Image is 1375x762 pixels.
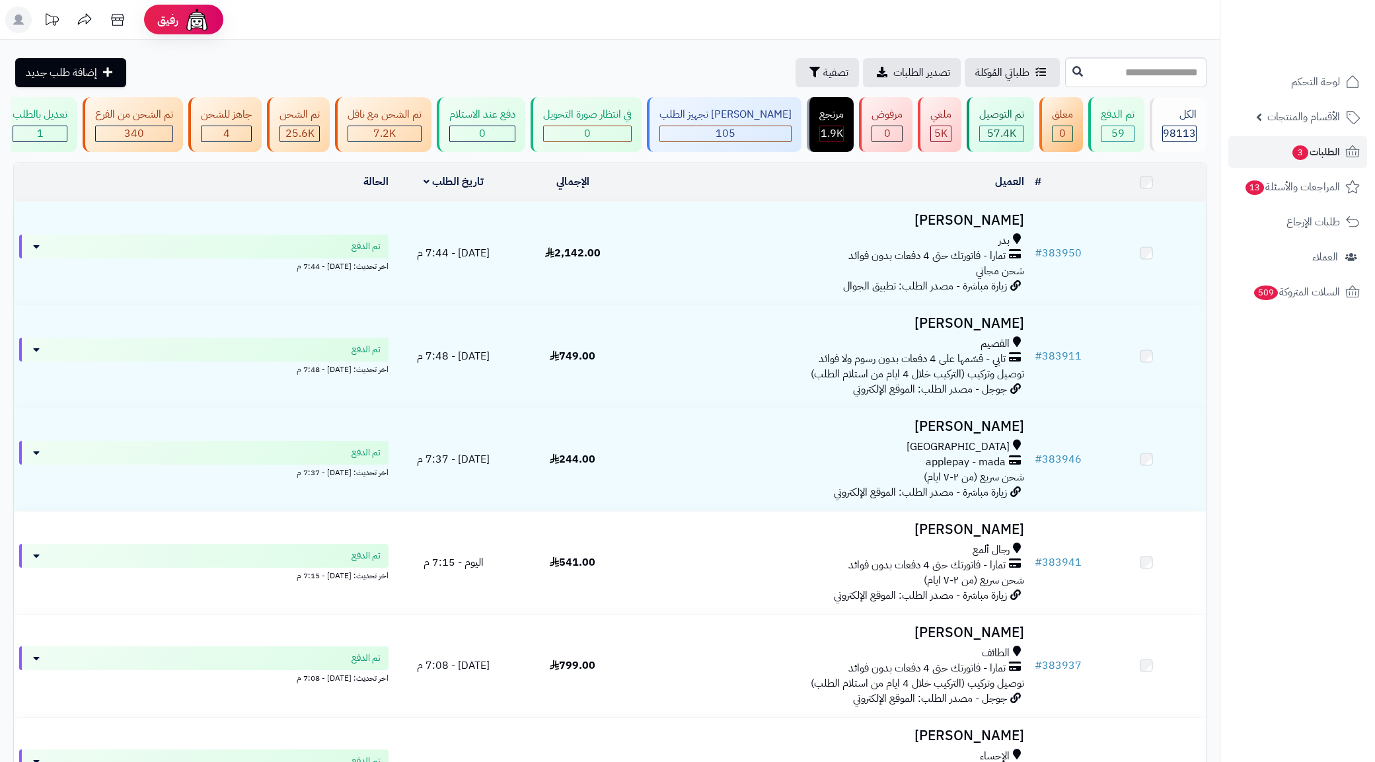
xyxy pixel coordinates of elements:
a: في انتظار صورة التحويل 0 [528,97,644,152]
span: زيارة مباشرة - مصدر الطلب: الموقع الإلكتروني [834,588,1007,603]
span: لوحة التحكم [1291,73,1340,91]
div: معلق [1052,107,1073,122]
span: رجال ألمع [973,543,1010,558]
span: # [1035,348,1042,364]
div: اخر تحديث: [DATE] - 7:48 م [19,362,389,375]
div: تم الشحن مع ناقل [348,107,422,122]
a: تم الشحن من الفرع 340 [80,97,186,152]
div: 7222 [348,126,421,141]
a: العملاء [1228,241,1367,273]
span: تم الدفع [352,240,381,253]
span: رفيق [157,12,178,28]
span: 1 [37,126,44,141]
span: الطائف [982,646,1010,661]
a: دفع عند الاستلام 0 [434,97,528,152]
span: 340 [124,126,144,141]
span: # [1035,658,1042,673]
span: توصيل وتركيب (التركيب خلال 4 ايام من استلام الطلب) [811,675,1024,691]
div: تم الدفع [1101,107,1134,122]
span: 59 [1111,126,1125,141]
div: 5029 [931,126,951,141]
a: طلباتي المُوكلة [965,58,1060,87]
span: 3 [1292,145,1309,161]
div: 4 [202,126,251,141]
div: مرتجع [819,107,844,122]
span: [GEOGRAPHIC_DATA] [907,439,1010,455]
a: لوحة التحكم [1228,66,1367,98]
div: جاهز للشحن [201,107,252,122]
a: الطلبات3 [1228,136,1367,168]
span: 509 [1253,285,1279,301]
span: 0 [584,126,591,141]
span: 25.6K [285,126,315,141]
div: [PERSON_NAME] تجهيز الطلب [659,107,792,122]
span: [DATE] - 7:37 م [417,451,490,467]
span: اليوم - 7:15 م [424,554,484,570]
div: 105 [660,126,791,141]
span: السلات المتروكة [1253,283,1340,301]
span: تم الدفع [352,343,381,356]
div: ملغي [930,107,951,122]
a: الكل98113 [1147,97,1209,152]
span: تمارا - فاتورتك حتى 4 دفعات بدون فوائد [848,661,1006,676]
a: تم الشحن مع ناقل 7.2K [332,97,434,152]
h3: [PERSON_NAME] [638,522,1024,537]
span: تصدير الطلبات [893,65,950,81]
a: تاريخ الطلب [424,174,484,190]
span: جوجل - مصدر الطلب: الموقع الإلكتروني [853,381,1007,397]
a: المراجعات والأسئلة13 [1228,171,1367,203]
div: الكل [1162,107,1197,122]
span: applepay - mada [926,455,1006,470]
span: شحن سريع (من ٢-٧ ايام) [924,572,1024,588]
a: #383950 [1035,245,1082,261]
a: تم التوصيل 57.4K [964,97,1037,152]
span: 0 [479,126,486,141]
span: إضافة طلب جديد [26,65,97,81]
div: تم الشحن [279,107,320,122]
a: [PERSON_NAME] تجهيز الطلب 105 [644,97,804,152]
div: 59 [1101,126,1134,141]
a: الحالة [363,174,389,190]
span: زيارة مباشرة - مصدر الطلب: تطبيق الجوال [843,278,1007,294]
img: logo-2.png [1285,10,1362,38]
span: شحن سريع (من ٢-٧ ايام) [924,469,1024,485]
div: في انتظار صورة التحويل [543,107,632,122]
div: دفع عند الاستلام [449,107,515,122]
h3: [PERSON_NAME] [638,625,1024,640]
span: 57.4K [987,126,1016,141]
div: 0 [1053,126,1072,141]
span: جوجل - مصدر الطلب: الموقع الإلكتروني [853,691,1007,706]
a: تصدير الطلبات [863,58,961,87]
div: اخر تحديث: [DATE] - 7:44 م [19,258,389,272]
span: توصيل وتركيب (التركيب خلال 4 ايام من استلام الطلب) [811,366,1024,382]
span: 1.9K [821,126,843,141]
h3: [PERSON_NAME] [638,419,1024,434]
span: [DATE] - 7:08 م [417,658,490,673]
span: 5K [934,126,948,141]
span: المراجعات والأسئلة [1244,178,1340,196]
a: تحديثات المنصة [35,7,68,36]
span: 13 [1245,180,1265,196]
a: تم الشحن 25.6K [264,97,332,152]
span: زيارة مباشرة - مصدر الطلب: الموقع الإلكتروني [834,484,1007,500]
a: الإجمالي [556,174,589,190]
div: مرفوض [872,107,903,122]
span: 2,142.00 [545,245,601,261]
span: العملاء [1312,248,1338,266]
span: طلباتي المُوكلة [975,65,1029,81]
a: معلق 0 [1037,97,1086,152]
span: 98113 [1163,126,1196,141]
span: شحن مجاني [976,263,1024,279]
a: # [1035,174,1041,190]
span: # [1035,554,1042,570]
a: السلات المتروكة509 [1228,276,1367,308]
a: #383946 [1035,451,1082,467]
a: جاهز للشحن 4 [186,97,264,152]
div: 57354 [980,126,1023,141]
span: [DATE] - 7:44 م [417,245,490,261]
span: 799.00 [550,658,595,673]
div: اخر تحديث: [DATE] - 7:37 م [19,465,389,478]
a: ملغي 5K [915,97,964,152]
a: مرفوض 0 [856,97,915,152]
span: 749.00 [550,348,595,364]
